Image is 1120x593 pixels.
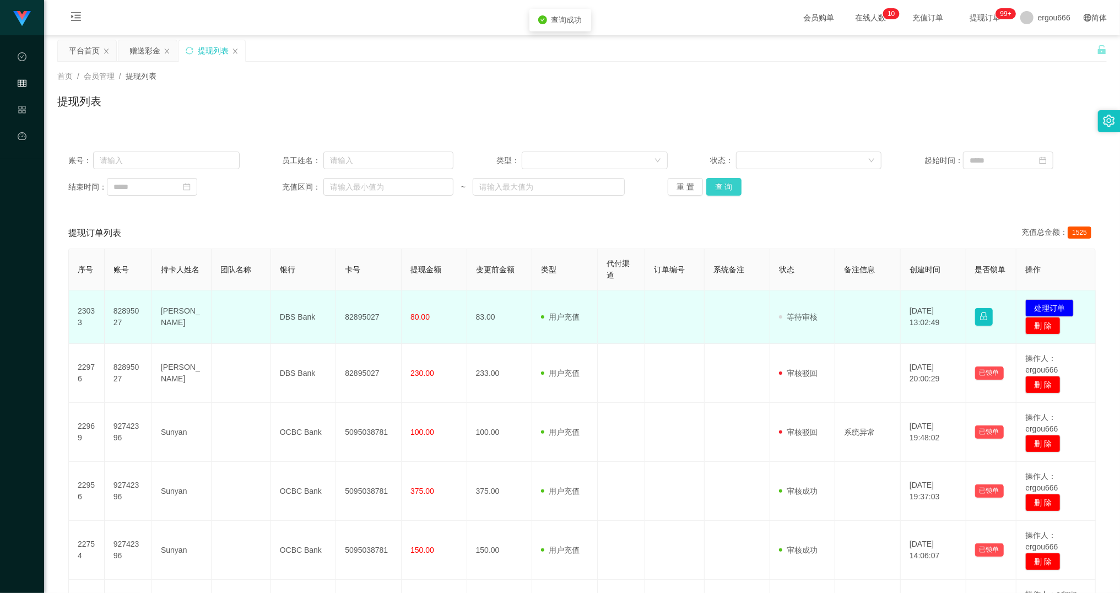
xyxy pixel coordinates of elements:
span: 等待审核 [779,312,818,321]
span: 序号 [78,265,93,274]
button: 处理订单 [1025,299,1074,317]
span: 提现订单 [964,14,1006,21]
td: [DATE] 13:02:49 [901,290,966,344]
td: 22976 [69,344,105,403]
img: logo.9652507e.png [13,11,31,26]
i: 图标: down [654,157,661,165]
span: 80.00 [410,312,430,321]
span: 状态 [779,265,794,274]
span: 创建时间 [910,265,940,274]
td: 92742396 [105,521,152,580]
button: 已锁单 [975,543,1004,557]
span: 审核驳回 [779,428,818,436]
span: 类型 [541,265,556,274]
td: Sunyan [152,462,212,521]
td: 系统异常 [835,403,901,462]
span: 会员管理 [84,72,115,80]
td: 233.00 [467,344,533,403]
span: 用户充值 [541,428,580,436]
td: 22956 [69,462,105,521]
button: 重 置 [668,178,703,196]
span: ~ [453,181,473,193]
i: 图标: close [232,48,239,55]
td: 100.00 [467,403,533,462]
span: 在线人数 [850,14,891,21]
span: 150.00 [410,546,434,554]
span: 数据中心 [18,53,26,151]
span: / [119,72,121,80]
span: 备注信息 [844,265,875,274]
span: 审核成功 [779,487,818,495]
a: 图标: dashboard平台首页 [18,126,26,237]
span: 卡号 [345,265,360,274]
i: 图标: close [103,48,110,55]
i: 图标: calendar [1039,157,1047,164]
i: 图标: check-circle-o [18,47,26,69]
i: 图标: setting [1103,115,1115,127]
button: 查 询 [706,178,742,196]
td: DBS Bank [271,344,337,403]
sup: 10 [883,8,899,19]
input: 请输入 [323,152,454,169]
td: 5095038781 [336,462,402,521]
span: 提现金额 [410,265,441,274]
span: 100.00 [410,428,434,436]
div: 赠送彩金 [129,40,160,61]
td: [DATE] 19:48:02 [901,403,966,462]
i: 图标: table [18,74,26,96]
span: 类型： [496,155,522,166]
button: 删 除 [1025,317,1061,335]
button: 删 除 [1025,435,1061,452]
div: 提现列表 [198,40,229,61]
span: 团队名称 [220,265,251,274]
td: 22969 [69,403,105,462]
span: 持卡人姓名 [161,265,199,274]
span: 375.00 [410,487,434,495]
td: 83.00 [467,290,533,344]
span: 用户充值 [541,312,580,321]
div: 充值总金额： [1021,227,1096,240]
td: [PERSON_NAME] [152,290,212,344]
td: OCBC Bank [271,462,337,521]
button: 删 除 [1025,376,1061,393]
span: 系统备注 [713,265,744,274]
i: 图标: down [868,157,875,165]
sup: 1184 [996,8,1016,19]
input: 请输入 [93,152,239,169]
i: 图标: appstore-o [18,100,26,122]
span: 操作人：ergou666 [1025,472,1058,492]
span: 员工姓名： [283,155,323,166]
td: DBS Bank [271,290,337,344]
td: [DATE] 14:06:07 [901,521,966,580]
i: 图标: close [164,48,170,55]
td: 375.00 [467,462,533,521]
td: OCBC Bank [271,403,337,462]
button: 已锁单 [975,366,1004,380]
h1: 提现列表 [57,93,101,110]
i: 图标: menu-unfold [57,1,95,36]
td: 82895027 [336,290,402,344]
span: 操作人：ergou666 [1025,413,1058,433]
span: 操作人：ergou666 [1025,354,1058,374]
span: 银行 [280,265,295,274]
span: 230.00 [410,369,434,378]
span: 代付渠道 [607,259,630,279]
td: Sunyan [152,403,212,462]
span: 提现列表 [126,72,156,80]
input: 请输入最小值为 [323,178,454,196]
span: 账号： [68,155,93,166]
td: 23033 [69,290,105,344]
span: 1525 [1068,227,1091,239]
span: 充值订单 [907,14,949,21]
span: 起始时间： [924,155,963,166]
span: 产品管理 [18,106,26,204]
td: 5095038781 [336,403,402,462]
td: 82895027 [336,344,402,403]
span: 查询成功 [551,15,582,24]
td: 82895027 [105,290,152,344]
input: 请输入最大值为 [473,178,625,196]
div: 平台首页 [69,40,100,61]
span: 提现订单列表 [68,227,121,240]
button: 删 除 [1025,494,1061,511]
button: 图标: lock [975,308,993,326]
